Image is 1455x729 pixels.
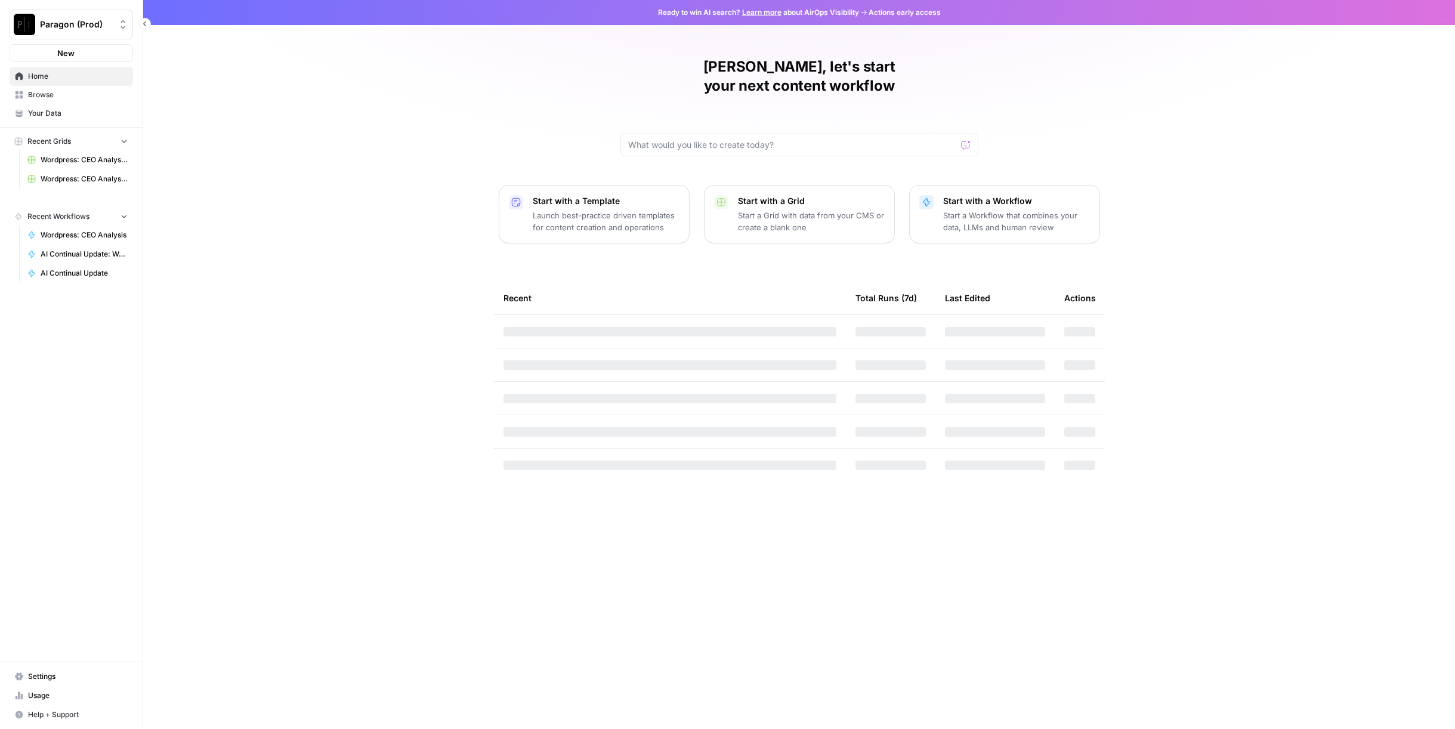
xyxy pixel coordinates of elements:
[57,47,75,59] span: New
[10,67,133,86] a: Home
[738,209,885,233] p: Start a Grid with data from your CMS or create a blank one
[742,8,781,17] a: Learn more
[909,185,1100,243] button: Start with a WorkflowStart a Workflow that combines your data, LLMs and human review
[10,104,133,123] a: Your Data
[10,208,133,226] button: Recent Workflows
[41,230,128,240] span: Wordpress: CEO Analysis
[855,282,917,314] div: Total Runs (7d)
[28,690,128,701] span: Usage
[10,44,133,62] button: New
[10,10,133,39] button: Workspace: Paragon (Prod)
[943,195,1090,207] p: Start with a Workflow
[658,7,859,18] span: Ready to win AI search? about AirOps Visibility
[945,282,990,314] div: Last Edited
[10,686,133,705] a: Usage
[1064,282,1096,314] div: Actions
[22,150,133,169] a: Wordpress: CEO Analysis Grid
[533,209,679,233] p: Launch best-practice driven templates for content creation and operations
[40,18,112,30] span: Paragon (Prod)
[10,667,133,686] a: Settings
[27,211,89,222] span: Recent Workflows
[14,14,35,35] img: Paragon (Prod) Logo
[28,709,128,720] span: Help + Support
[869,7,941,18] span: Actions early access
[22,264,133,283] a: AI Continual Update
[22,245,133,264] a: AI Continual Update: Work History
[10,132,133,150] button: Recent Grids
[503,282,836,314] div: Recent
[10,705,133,724] button: Help + Support
[28,71,128,82] span: Home
[27,136,71,147] span: Recent Grids
[704,185,895,243] button: Start with a GridStart a Grid with data from your CMS or create a blank one
[22,169,133,189] a: Wordpress: CEO Analysis Grid (1)
[41,155,128,165] span: Wordpress: CEO Analysis Grid
[499,185,690,243] button: Start with a TemplateLaunch best-practice driven templates for content creation and operations
[738,195,885,207] p: Start with a Grid
[533,195,679,207] p: Start with a Template
[22,226,133,245] a: Wordpress: CEO Analysis
[41,174,128,184] span: Wordpress: CEO Analysis Grid (1)
[28,671,128,682] span: Settings
[628,139,956,151] input: What would you like to create today?
[28,108,128,119] span: Your Data
[41,268,128,279] span: AI Continual Update
[41,249,128,260] span: AI Continual Update: Work History
[620,57,978,95] h1: [PERSON_NAME], let's start your next content workflow
[28,89,128,100] span: Browse
[943,209,1090,233] p: Start a Workflow that combines your data, LLMs and human review
[10,85,133,104] a: Browse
